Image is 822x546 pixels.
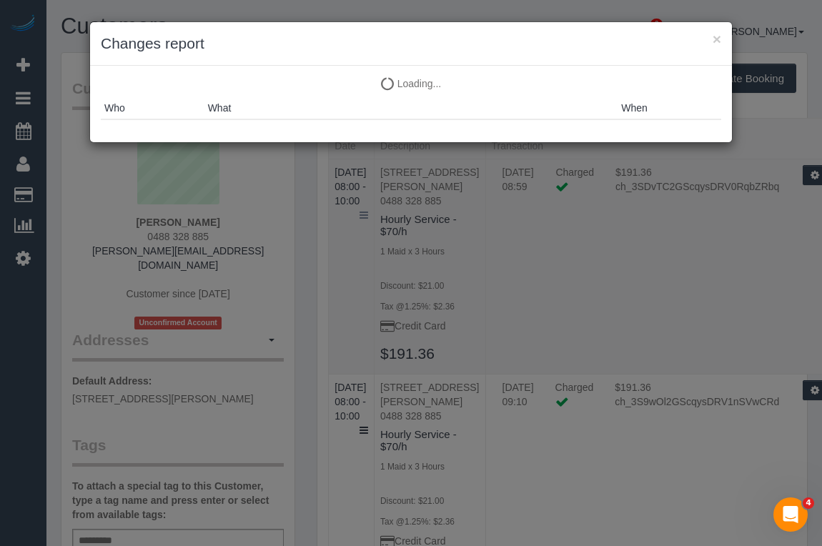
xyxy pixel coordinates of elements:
th: What [204,97,618,119]
p: Loading... [101,76,721,91]
sui-modal: Changes report [90,22,732,142]
iframe: Intercom live chat [773,497,808,532]
button: × [713,31,721,46]
h3: Changes report [101,33,721,54]
span: 4 [803,497,814,509]
th: Who [101,97,204,119]
th: When [618,97,721,119]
